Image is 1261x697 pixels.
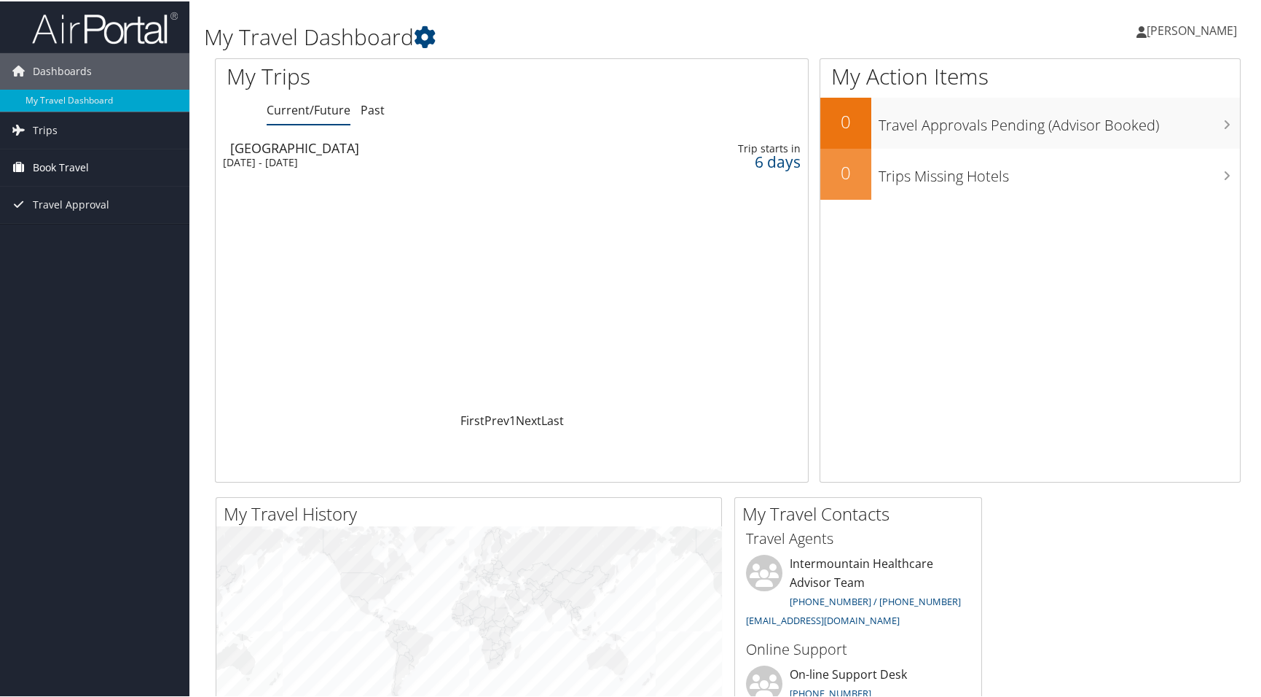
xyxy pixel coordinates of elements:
[879,157,1240,185] h3: Trips Missing Hotels
[204,20,903,51] h1: My Travel Dashboard
[1136,7,1252,51] a: [PERSON_NAME]
[669,154,801,167] div: 6 days
[820,159,871,184] h2: 0
[1147,21,1237,37] span: [PERSON_NAME]
[224,500,721,525] h2: My Travel History
[33,52,92,88] span: Dashboards
[516,411,541,427] a: Next
[541,411,564,427] a: Last
[230,140,597,153] div: [GEOGRAPHIC_DATA]
[227,60,550,90] h1: My Trips
[361,101,385,117] a: Past
[484,411,509,427] a: Prev
[820,60,1240,90] h1: My Action Items
[509,411,516,427] a: 1
[669,141,801,154] div: Trip starts in
[33,111,58,147] span: Trips
[820,147,1240,198] a: 0Trips Missing Hotels
[33,148,89,184] span: Book Travel
[739,553,978,631] li: Intermountain Healthcare Advisor Team
[820,96,1240,147] a: 0Travel Approvals Pending (Advisor Booked)
[879,106,1240,134] h3: Travel Approvals Pending (Advisor Booked)
[746,527,970,548] h3: Travel Agents
[32,9,178,44] img: airportal-logo.png
[742,500,981,525] h2: My Travel Contacts
[746,612,900,626] a: [EMAIL_ADDRESS][DOMAIN_NAME]
[223,155,590,168] div: [DATE] - [DATE]
[820,108,871,133] h2: 0
[267,101,350,117] a: Current/Future
[33,185,109,222] span: Travel Approval
[460,411,484,427] a: First
[746,638,970,658] h3: Online Support
[790,593,961,607] a: [PHONE_NUMBER] / [PHONE_NUMBER]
